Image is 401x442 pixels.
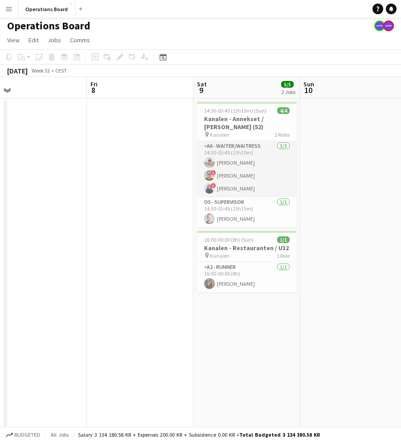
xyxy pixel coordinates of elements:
[55,67,67,74] div: CEST
[89,85,98,95] span: 8
[197,244,297,252] h3: Kanalen - Restauranten / U32
[277,236,290,243] span: 1/1
[303,80,314,88] span: Sun
[197,262,297,292] app-card-role: A2 - RUNNER1/116:00-00:00 (8h)[PERSON_NAME]
[29,67,52,74] span: Week 32
[383,20,394,31] app-user-avatar: Support Team
[281,81,294,88] span: 5/5
[197,231,297,292] app-job-card: 16:00-00:00 (8h) (Sun)1/1Kanalen - Restauranten / U32 Kanalen1 RoleA2 - RUNNER1/116:00-00:00 (8h)...
[25,34,42,46] a: Edit
[48,36,61,44] span: Jobs
[204,236,254,243] span: 16:00-00:00 (8h) (Sun)
[196,85,207,95] span: 9
[197,102,297,227] app-job-card: 14:30-03:45 (13h15m) (Sun)4/4Kanalen - Annekset / [PERSON_NAME] (52) Kanalen2 RolesA6 - WAITER/WA...
[210,252,229,259] span: Kanalen
[49,431,70,438] span: All jobs
[197,80,207,88] span: Sat
[274,131,290,138] span: 2 Roles
[197,141,297,197] app-card-role: A6 - WAITER/WAITRESS3/314:30-03:45 (13h15m)[PERSON_NAME]![PERSON_NAME]![PERSON_NAME]
[7,66,28,75] div: [DATE]
[70,36,90,44] span: Comms
[197,197,297,227] app-card-role: O5 - SUPERVISOR1/114:30-03:45 (13h15m)[PERSON_NAME]
[277,107,290,114] span: 4/4
[211,183,216,188] span: !
[4,430,41,440] button: Budgeted
[78,431,320,438] div: Salary 3 134 180.58 KR + Expenses 200.00 KR + Subsistence 0.00 KR =
[210,131,229,138] span: Kanalen
[18,0,75,18] button: Operations Board
[14,432,40,438] span: Budgeted
[44,34,65,46] a: Jobs
[66,34,94,46] a: Comms
[282,89,295,95] div: 2 Jobs
[7,19,90,32] h1: Operations Board
[374,20,385,31] app-user-avatar: Support Team
[277,252,290,259] span: 1 Role
[197,115,297,131] h3: Kanalen - Annekset / [PERSON_NAME] (52)
[4,34,23,46] a: View
[211,170,216,175] span: !
[29,36,39,44] span: Edit
[7,36,20,44] span: View
[204,107,266,114] span: 14:30-03:45 (13h15m) (Sun)
[302,85,314,95] span: 10
[90,80,98,88] span: Fri
[239,431,320,438] span: Total Budgeted 3 134 380.58 KR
